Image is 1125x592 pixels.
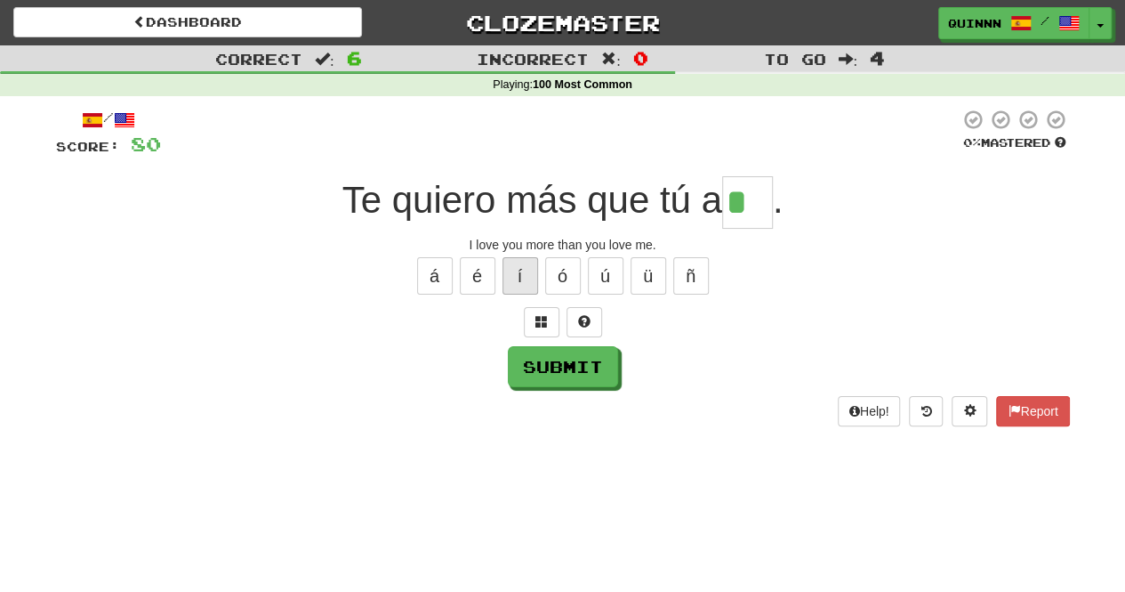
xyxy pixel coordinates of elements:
span: 4 [870,47,885,69]
button: ó [545,257,581,295]
button: í [502,257,538,295]
span: Score: [56,139,120,154]
span: Quinnn [948,15,1001,31]
div: I love you more than you love me. [56,236,1070,254]
button: á [417,257,453,295]
button: Submit [508,346,618,387]
span: 0 [633,47,648,69]
button: ú [588,257,623,295]
button: ñ [673,257,709,295]
span: 80 [131,133,161,155]
span: 0 % [963,135,981,150]
a: Clozemaster [389,7,737,38]
span: To go [763,50,825,68]
div: Mastered [960,135,1070,151]
span: 6 [347,47,362,69]
div: / [56,109,161,131]
a: Quinnn / [938,7,1089,39]
span: Te quiero más que tú a [342,179,722,221]
strong: 100 Most Common [533,78,632,91]
button: Single letter hint - you only get 1 per sentence and score half the points! alt+h [567,307,602,337]
span: : [315,52,334,67]
span: : [838,52,857,67]
button: Switch sentence to multiple choice alt+p [524,307,559,337]
button: é [460,257,495,295]
button: Report [996,396,1069,426]
button: Help! [838,396,901,426]
span: . [773,179,783,221]
span: / [1041,14,1049,27]
a: Dashboard [13,7,362,37]
span: Correct [215,50,302,68]
button: Round history (alt+y) [909,396,943,426]
span: Incorrect [477,50,589,68]
span: : [601,52,621,67]
button: ü [631,257,666,295]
